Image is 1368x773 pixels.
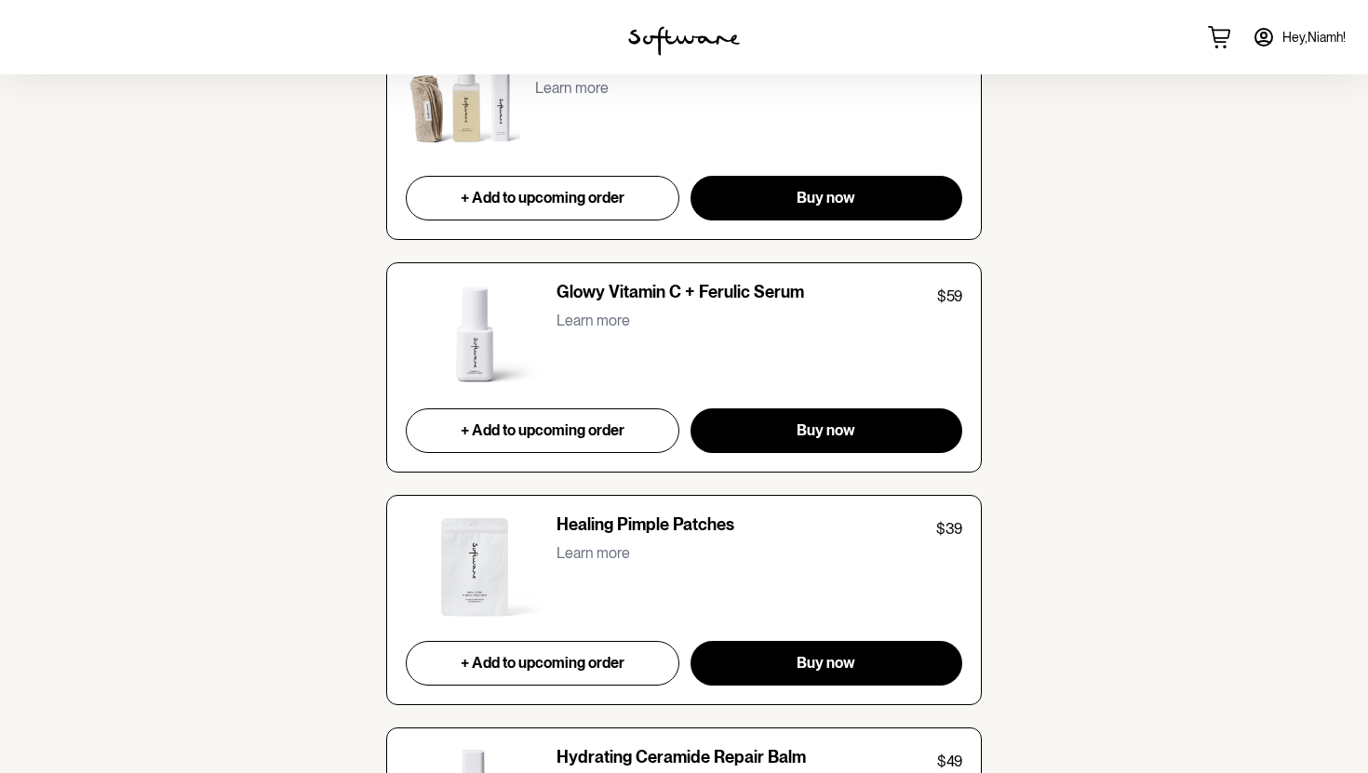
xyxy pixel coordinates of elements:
span: + Add to upcoming order [461,421,624,439]
button: Buy now [691,408,962,453]
span: Buy now [797,654,855,672]
a: Hey,Niamh! [1241,15,1357,60]
p: $49 [937,751,962,773]
p: Hydrating Ceramide Repair Balm [557,747,806,773]
button: Buy now [691,641,962,686]
p: $59 [937,286,962,308]
span: + Add to upcoming order [461,189,624,207]
p: Glowy Vitamin C + Ferulic Serum [557,282,804,308]
button: Learn more [535,75,609,100]
p: Learn more [557,312,630,329]
button: Buy now [691,176,962,220]
p: Learn more [557,544,630,562]
span: + Add to upcoming order [461,654,624,672]
p: $39 [936,518,962,540]
img: software logo [628,26,740,56]
p: Learn more [535,79,609,97]
button: Learn more [557,540,630,566]
span: Buy now [797,189,855,207]
img: Glowy Vitamin C + Ferulic Serum product [406,282,542,386]
span: Hey, Niamh ! [1282,30,1346,46]
button: + Add to upcoming order [406,176,679,220]
img: Exfoliation Booster product [406,49,520,153]
button: + Add to upcoming order [406,641,679,686]
p: Healing Pimple Patches [557,514,734,540]
span: Buy now [797,421,855,439]
button: + Add to upcoming order [406,408,679,453]
img: Healing Pimple Patches product [406,514,542,619]
button: Learn more [557,308,630,333]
